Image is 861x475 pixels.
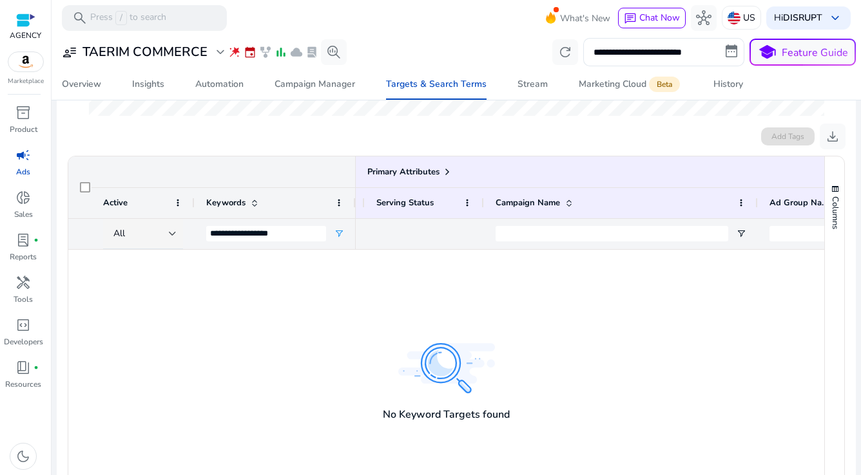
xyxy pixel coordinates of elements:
span: expand_more [213,44,228,60]
button: hub [691,5,717,31]
p: Tools [14,293,33,305]
span: chat [624,12,637,25]
div: Stream [518,80,548,89]
p: Feature Guide [782,45,848,61]
span: search_insights [326,44,342,60]
input: Keywords Filter Input [206,226,326,241]
img: amazon.svg [8,52,43,71]
span: download [825,129,840,144]
button: chatChat Now [618,8,686,28]
span: school [758,43,777,62]
span: event [244,46,256,59]
span: keyboard_arrow_down [827,10,843,26]
p: AGENCY [10,30,41,41]
input: Campaign Name Filter Input [496,226,728,241]
p: Marketplace [8,77,44,86]
p: Developers [4,336,43,348]
span: Ad Group Name [769,197,831,209]
span: code_blocks [15,317,31,333]
span: Active [103,197,128,209]
p: Ads [16,166,30,178]
span: lab_profile [15,232,31,248]
span: hub [696,10,711,26]
span: What's New [560,7,610,30]
p: Resources [5,378,41,390]
p: Product [10,124,37,135]
span: cloud [290,46,303,59]
h3: TAERIM COMMERCE [82,44,208,60]
p: Press to search [90,11,166,25]
span: handyman [15,275,31,290]
span: Serving Status [376,197,434,209]
button: Open Filter Menu [334,228,344,239]
span: wand_stars [228,46,241,59]
span: campaign [15,147,31,163]
p: US [743,6,755,29]
span: Chat Now [639,12,680,24]
div: Targets & Search Terms [386,80,487,89]
button: Open Filter Menu [736,228,746,239]
span: family_history [259,46,272,59]
button: download [820,124,846,149]
button: search_insights [321,39,347,65]
div: Insights [132,80,164,89]
div: Marketing Cloud [579,79,682,89]
span: Columns [829,196,841,229]
div: Overview [62,80,101,89]
p: Hi [774,14,822,23]
span: book_4 [15,360,31,375]
span: donut_small [15,190,31,205]
span: lab_profile [305,46,318,59]
span: Beta [649,77,680,92]
input: Ad Group Name Filter Input [769,226,841,241]
div: Campaign Manager [275,80,355,89]
span: inventory_2 [15,105,31,120]
span: Primary Attributes [367,166,440,178]
button: schoolFeature Guide [750,39,856,66]
div: Automation [195,80,244,89]
span: search [72,10,88,26]
button: refresh [552,39,578,65]
span: Keywords [206,197,246,209]
span: All [113,227,125,239]
span: refresh [557,44,573,60]
span: dark_mode [15,449,31,464]
b: DISRUPT [783,12,822,24]
img: us.svg [728,12,740,24]
p: Sales [14,209,33,220]
span: / [115,11,127,25]
span: fiber_manual_record [34,237,39,243]
p: Reports [10,251,37,263]
div: History [713,80,743,89]
span: user_attributes [62,44,77,60]
span: Campaign Name [496,197,560,209]
span: bar_chart [275,46,287,59]
span: fiber_manual_record [34,365,39,370]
